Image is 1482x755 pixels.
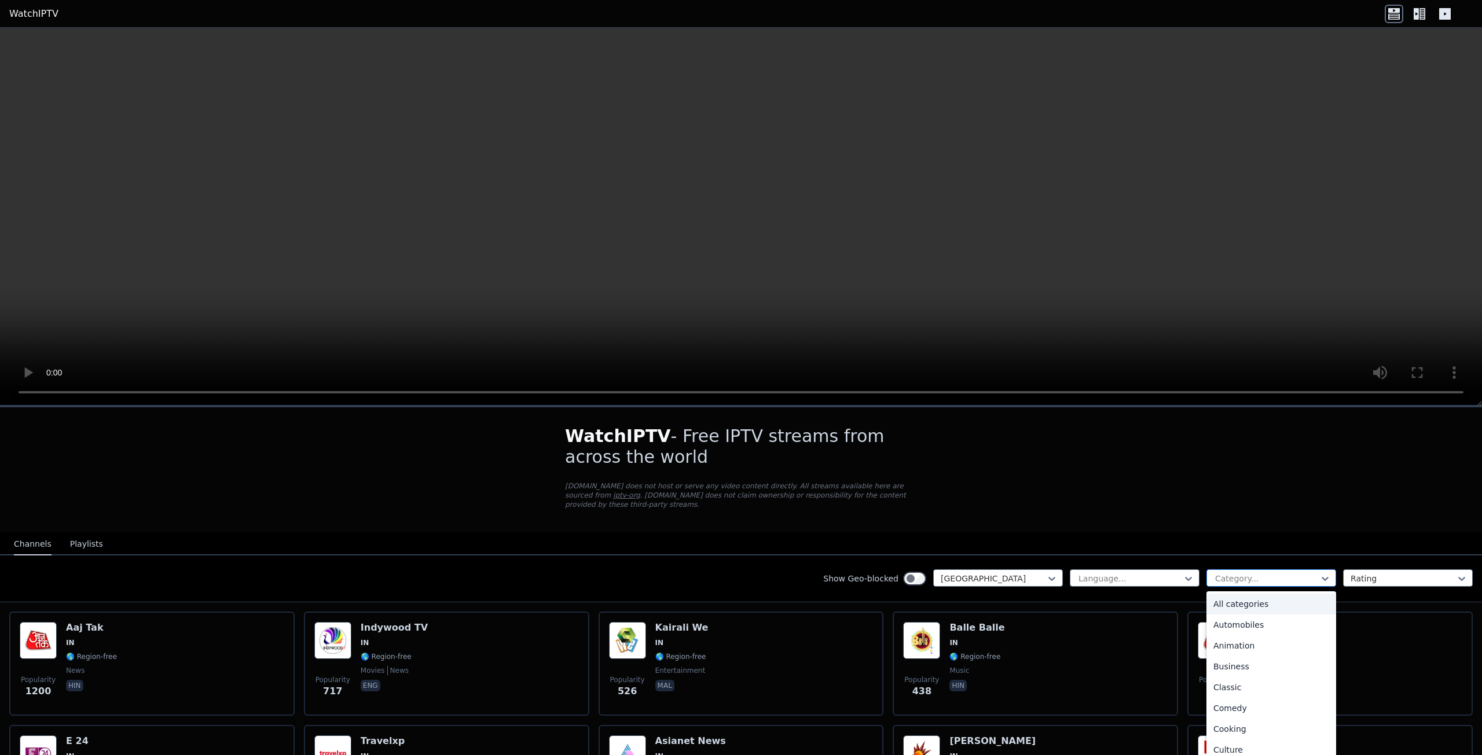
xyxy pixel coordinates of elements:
[565,481,917,509] p: [DOMAIN_NAME] does not host or serve any video content directly. All streams available here are s...
[387,666,409,675] span: news
[14,533,52,555] button: Channels
[1206,656,1336,677] div: Business
[904,675,939,684] span: Popularity
[1206,594,1336,614] div: All categories
[1198,622,1235,659] img: Aaj Tak
[1206,635,1336,656] div: Animation
[25,684,52,698] span: 1200
[66,680,83,691] p: hin
[361,735,412,747] h6: Travelxp
[70,533,103,555] button: Playlists
[1206,677,1336,698] div: Classic
[949,680,967,691] p: hin
[618,684,637,698] span: 526
[314,622,351,659] img: Indywood TV
[9,7,58,21] a: WatchIPTV
[361,622,428,634] h6: Indywood TV
[613,491,640,499] a: iptv-org
[361,666,385,675] span: movies
[655,666,706,675] span: entertainment
[66,735,117,747] h6: E 24
[66,652,117,661] span: 🌎 Region-free
[21,675,56,684] span: Popularity
[565,426,671,446] span: WatchIPTV
[949,622,1004,634] h6: Balle Balle
[949,666,969,675] span: music
[20,622,57,659] img: Aaj Tak
[323,684,342,698] span: 717
[823,573,898,584] label: Show Geo-blocked
[949,652,1000,661] span: 🌎 Region-free
[912,684,931,698] span: 438
[609,622,646,659] img: Kairali We
[565,426,917,467] h1: - Free IPTV streams from across the world
[949,638,958,647] span: IN
[361,638,369,647] span: IN
[655,622,709,634] h6: Kairali We
[361,680,380,691] p: eng
[903,622,940,659] img: Balle Balle
[1206,719,1336,739] div: Cooking
[1206,698,1336,719] div: Comedy
[1199,675,1234,684] span: Popularity
[949,735,1036,747] h6: [PERSON_NAME]
[66,638,75,647] span: IN
[316,675,350,684] span: Popularity
[655,652,706,661] span: 🌎 Region-free
[1206,614,1336,635] div: Automobiles
[655,735,726,747] h6: Asianet News
[610,675,645,684] span: Popularity
[361,652,412,661] span: 🌎 Region-free
[66,666,85,675] span: news
[655,680,674,691] p: mal
[655,638,664,647] span: IN
[66,622,117,634] h6: Aaj Tak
